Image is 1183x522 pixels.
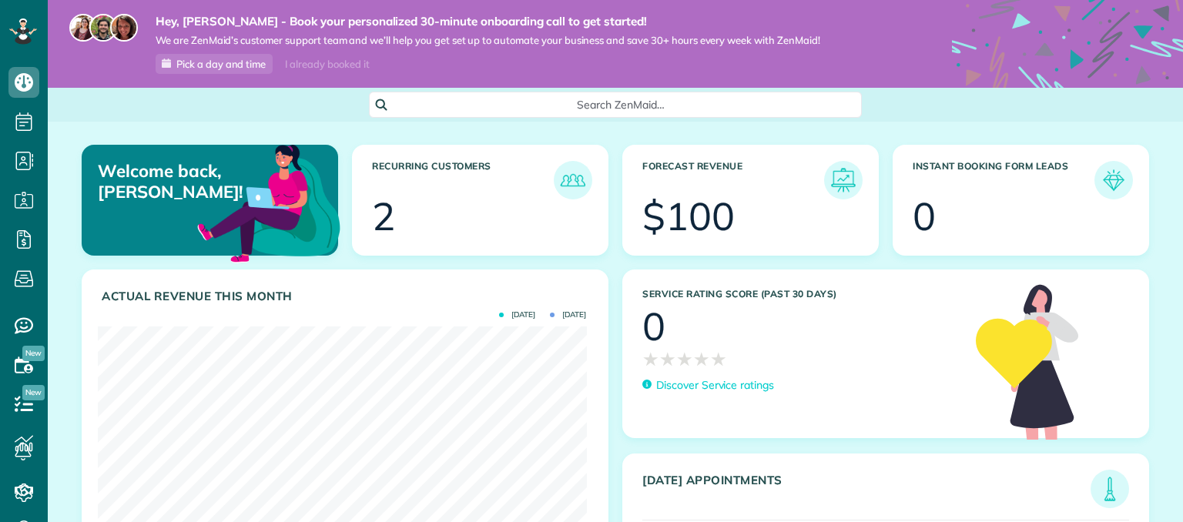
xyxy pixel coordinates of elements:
p: Welcome back, [PERSON_NAME]! [98,161,255,202]
div: $100 [642,197,735,236]
span: New [22,346,45,361]
img: maria-72a9807cf96188c08ef61303f053569d2e2a8a1cde33d635c8a3ac13582a053d.jpg [69,14,97,42]
span: We are ZenMaid’s customer support team and we’ll help you get set up to automate your business an... [156,34,820,47]
div: I already booked it [276,55,378,74]
img: icon_todays_appointments-901f7ab196bb0bea1936b74009e4eb5ffbc2d2711fa7634e0d609ed5ef32b18b.png [1094,473,1125,504]
h3: Recurring Customers [372,161,554,199]
span: ★ [693,346,710,373]
img: icon_recurring_customers-cf858462ba22bcd05b5a5880d41d6543d210077de5bb9ebc9590e49fd87d84ed.png [558,165,588,196]
p: Discover Service ratings [656,377,774,393]
h3: Service Rating score (past 30 days) [642,289,960,299]
span: ★ [676,346,693,373]
img: jorge-587dff0eeaa6aab1f244e6dc62b8924c3b6ad411094392a53c71c6c4a576187d.jpg [89,14,117,42]
span: New [22,385,45,400]
h3: Actual Revenue this month [102,289,592,303]
h3: [DATE] Appointments [642,473,1091,508]
div: 0 [642,307,665,346]
h3: Forecast Revenue [642,161,824,199]
img: dashboard_welcome-42a62b7d889689a78055ac9021e634bf52bae3f8056760290aed330b23ab8690.png [194,127,344,276]
img: icon_form_leads-04211a6a04a5b2264e4ee56bc0799ec3eb69b7e499cbb523a139df1d13a81ae0.png [1098,165,1129,196]
span: ★ [710,346,727,373]
div: 2 [372,197,395,236]
h3: Instant Booking Form Leads [913,161,1094,199]
span: [DATE] [499,311,535,319]
span: Pick a day and time [176,58,266,70]
strong: Hey, [PERSON_NAME] - Book your personalized 30-minute onboarding call to get started! [156,14,820,29]
img: icon_forecast_revenue-8c13a41c7ed35a8dcfafea3cbb826a0462acb37728057bba2d056411b612bbbe.png [828,165,859,196]
span: ★ [659,346,676,373]
span: [DATE] [550,311,586,319]
span: ★ [642,346,659,373]
a: Discover Service ratings [642,377,774,393]
img: michelle-19f622bdf1676172e81f8f8fba1fb50e276960ebfe0243fe18214015130c80e4.jpg [110,14,138,42]
div: 0 [913,197,936,236]
a: Pick a day and time [156,54,273,74]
